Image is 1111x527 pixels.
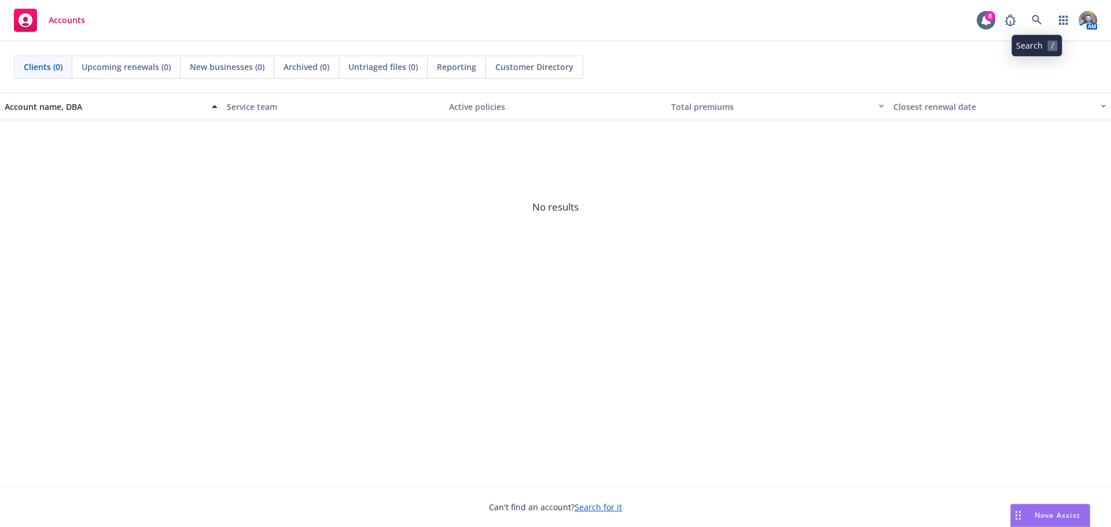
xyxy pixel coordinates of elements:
[671,101,871,113] div: Total premiums
[348,61,418,73] span: Untriaged files (0)
[489,501,622,513] span: Can't find an account?
[24,61,62,73] span: Clients (0)
[437,61,476,73] span: Reporting
[1010,504,1090,527] button: Nova Assist
[284,61,329,73] span: Archived (0)
[449,101,662,113] div: Active policies
[1052,9,1075,32] a: Switch app
[82,61,171,73] span: Upcoming renewals (0)
[190,61,264,73] span: New businesses (0)
[1025,9,1049,32] a: Search
[49,16,85,25] span: Accounts
[575,502,622,513] a: Search for it
[985,11,995,21] div: 8
[1079,11,1097,30] img: photo
[1035,510,1080,520] span: Nova Assist
[227,101,440,113] div: Service team
[444,93,667,120] button: Active policies
[889,93,1111,120] button: Closest renewal date
[9,4,90,36] a: Accounts
[222,93,444,120] button: Service team
[999,9,1022,32] a: Report a Bug
[893,101,1094,113] div: Closest renewal date
[1011,504,1025,526] div: Drag to move
[495,61,573,73] span: Customer Directory
[5,101,205,113] div: Account name, DBA
[667,93,889,120] button: Total premiums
